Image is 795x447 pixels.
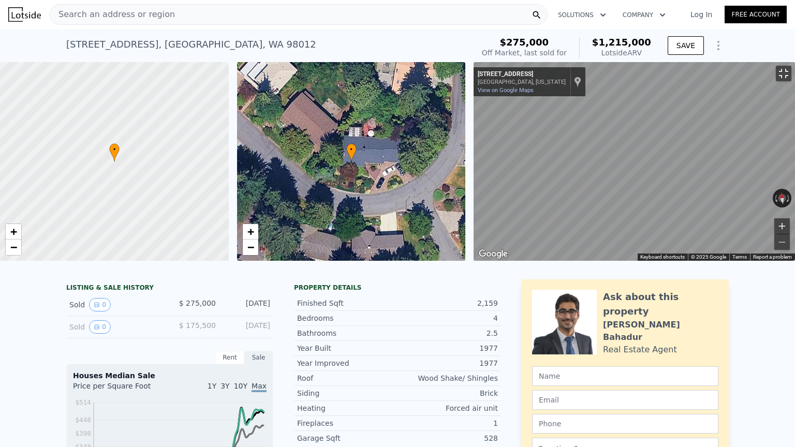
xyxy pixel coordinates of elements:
[6,240,21,255] a: Zoom out
[397,433,498,443] div: 528
[397,388,498,398] div: Brick
[244,351,273,364] div: Sale
[574,76,581,87] a: Show location on map
[252,382,267,392] span: Max
[773,189,778,207] button: Rotate counterclockwise
[294,284,501,292] div: Property details
[50,8,175,21] span: Search an address or region
[297,298,397,308] div: Finished Sqft
[224,320,270,334] div: [DATE]
[532,366,718,386] input: Name
[550,6,614,24] button: Solutions
[474,62,795,261] div: Map
[297,433,397,443] div: Garage Sqft
[500,37,549,48] span: $275,000
[243,240,258,255] a: Zoom out
[69,298,161,311] div: Sold
[397,403,498,413] div: Forced air unit
[397,358,498,368] div: 1977
[532,414,718,434] input: Phone
[247,241,254,254] span: −
[478,70,566,79] div: [STREET_ADDRESS]
[777,188,787,208] button: Reset the view
[346,143,357,161] div: •
[247,225,254,238] span: +
[397,298,498,308] div: 2,159
[478,87,534,94] a: View on Google Maps
[10,241,17,254] span: −
[179,299,216,307] span: $ 275,000
[8,7,41,22] img: Lotside
[397,313,498,323] div: 4
[89,320,111,334] button: View historical data
[397,328,498,338] div: 2.5
[708,35,729,56] button: Show Options
[346,145,357,154] span: •
[786,189,792,207] button: Rotate clockwise
[691,254,726,260] span: © 2025 Google
[220,382,229,390] span: 3Y
[603,290,718,319] div: Ask about this property
[678,9,725,20] a: Log In
[476,247,510,261] a: Open this area in Google Maps (opens a new window)
[297,388,397,398] div: Siding
[397,373,498,383] div: Wood Shake/ Shingles
[297,313,397,323] div: Bedrooms
[109,143,120,161] div: •
[614,6,674,24] button: Company
[69,320,161,334] div: Sold
[592,37,651,48] span: $1,215,000
[774,218,790,234] button: Zoom in
[397,343,498,353] div: 1977
[478,79,566,85] div: [GEOGRAPHIC_DATA], [US_STATE]
[482,48,567,58] div: Off Market, last sold for
[297,328,397,338] div: Bathrooms
[297,373,397,383] div: Roof
[89,298,111,311] button: View historical data
[6,224,21,240] a: Zoom in
[73,370,267,381] div: Houses Median Sale
[725,6,787,23] a: Free Account
[297,418,397,428] div: Fireplaces
[603,319,718,344] div: [PERSON_NAME] Bahadur
[640,254,685,261] button: Keyboard shortcuts
[297,358,397,368] div: Year Improved
[215,351,244,364] div: Rent
[732,254,747,260] a: Terms (opens in new tab)
[397,418,498,428] div: 1
[224,298,270,311] div: [DATE]
[297,343,397,353] div: Year Built
[243,224,258,240] a: Zoom in
[668,36,704,55] button: SAVE
[603,344,677,356] div: Real Estate Agent
[476,247,510,261] img: Google
[532,390,718,410] input: Email
[75,399,91,406] tspan: $514
[474,62,795,261] div: Street View
[592,48,651,58] div: Lotside ARV
[208,382,216,390] span: 1Y
[66,37,316,52] div: [STREET_ADDRESS] , [GEOGRAPHIC_DATA] , WA 98012
[75,416,91,424] tspan: $448
[75,430,91,437] tspan: $398
[776,66,791,81] button: Toggle fullscreen view
[73,381,170,397] div: Price per Square Foot
[297,403,397,413] div: Heating
[753,254,792,260] a: Report a problem
[179,321,216,330] span: $ 175,500
[234,382,247,390] span: 10Y
[10,225,17,238] span: +
[66,284,273,294] div: LISTING & SALE HISTORY
[109,145,120,154] span: •
[774,234,790,250] button: Zoom out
